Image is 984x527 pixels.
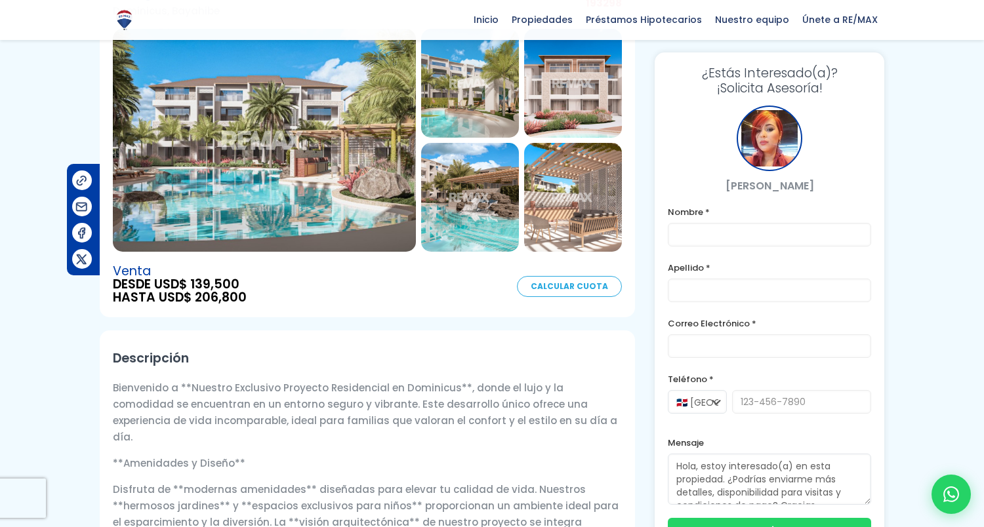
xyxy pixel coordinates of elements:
[668,260,871,276] label: Apellido *
[668,178,871,194] p: [PERSON_NAME]
[113,265,247,278] span: Venta
[668,66,871,96] h3: ¡Solicita Asesoría!
[796,10,884,29] span: Únete a RE/MAX
[113,380,622,445] p: Bienvenido a **Nuestro Exclusivo Proyecto Residencial en Dominicus**, donde el lujo y la comodida...
[668,371,871,387] label: Teléfono *
[421,29,519,138] img: Proyecto en Dominicus
[668,204,871,220] label: Nombre *
[524,29,622,138] img: Proyecto en Dominicus
[421,143,519,252] img: Proyecto en Dominicus
[467,10,505,29] span: Inicio
[732,390,871,414] input: 123-456-7890
[668,315,871,332] label: Correo Electrónico *
[668,454,871,505] textarea: Hola, estoy interesado(a) en esta propiedad. ¿Podrías enviarme más detalles, disponibilidad para ...
[505,10,579,29] span: Propiedades
[737,106,802,171] div: Maricela Dominguez
[579,10,708,29] span: Préstamos Hipotecarios
[668,435,871,451] label: Mensaje
[524,143,622,252] img: Proyecto en Dominicus
[75,174,89,187] img: Compartir
[708,10,796,29] span: Nuestro equipo
[517,276,622,297] a: Calcular Cuota
[75,252,89,266] img: Compartir
[113,9,136,31] img: Logo de REMAX
[113,455,622,471] p: **Amenidades y Diseño**
[75,200,89,214] img: Compartir
[113,343,622,373] h2: Descripción
[113,29,416,252] img: Proyecto en Dominicus
[75,226,89,240] img: Compartir
[113,291,247,304] span: HASTA USD$ 206,800
[668,66,871,81] span: ¿Estás Interesado(a)?
[113,278,247,291] span: DESDE USD$ 139,500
